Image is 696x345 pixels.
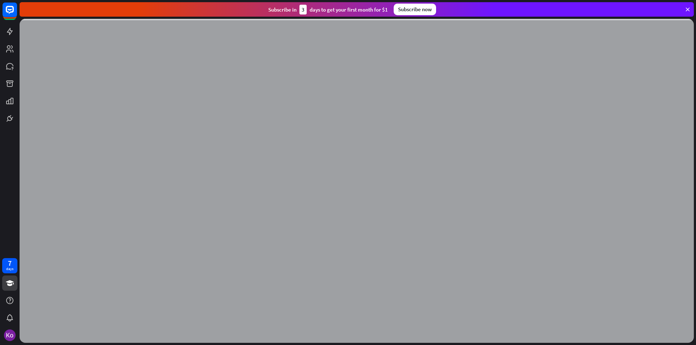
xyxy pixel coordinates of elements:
[394,4,436,15] div: Subscribe now
[6,266,13,272] div: days
[299,5,307,14] div: 3
[2,258,17,273] a: 7 days
[8,260,12,266] div: 7
[268,5,388,14] div: Subscribe in days to get your first month for $1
